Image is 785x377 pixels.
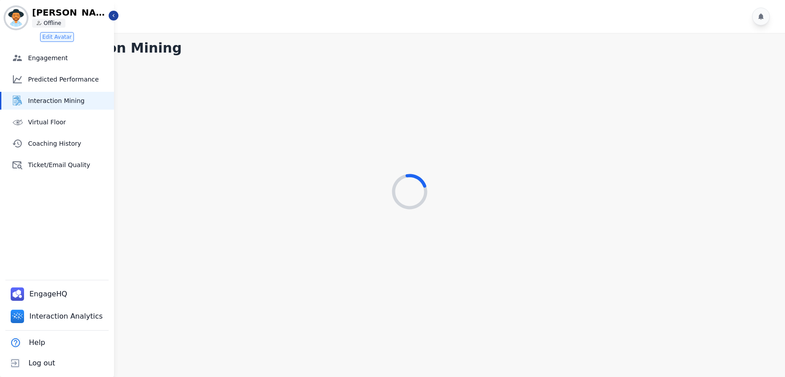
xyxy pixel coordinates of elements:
[29,311,105,322] span: Interaction Analytics
[28,358,55,369] span: Log out
[28,118,110,127] span: Virtual Floor
[1,156,114,174] a: Ticket/Email Quality
[7,284,73,304] a: EngageHQ
[37,20,42,26] img: person
[32,8,108,17] p: [PERSON_NAME]
[29,337,45,348] span: Help
[28,96,110,105] span: Interaction Mining
[1,92,114,110] a: Interaction Mining
[29,289,69,299] span: EngageHQ
[1,113,114,131] a: Virtual Floor
[1,70,114,88] a: Predicted Performance
[44,20,61,27] p: Offline
[28,53,110,62] span: Engagement
[5,353,57,373] button: Log out
[5,7,27,29] img: Bordered avatar
[7,306,108,327] a: Interaction Analytics
[28,160,110,169] span: Ticket/Email Quality
[28,75,110,84] span: Predicted Performance
[40,32,74,42] button: Edit Avatar
[1,135,114,152] a: Coaching History
[28,139,110,148] span: Coaching History
[1,49,114,67] a: Engagement
[5,332,47,353] button: Help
